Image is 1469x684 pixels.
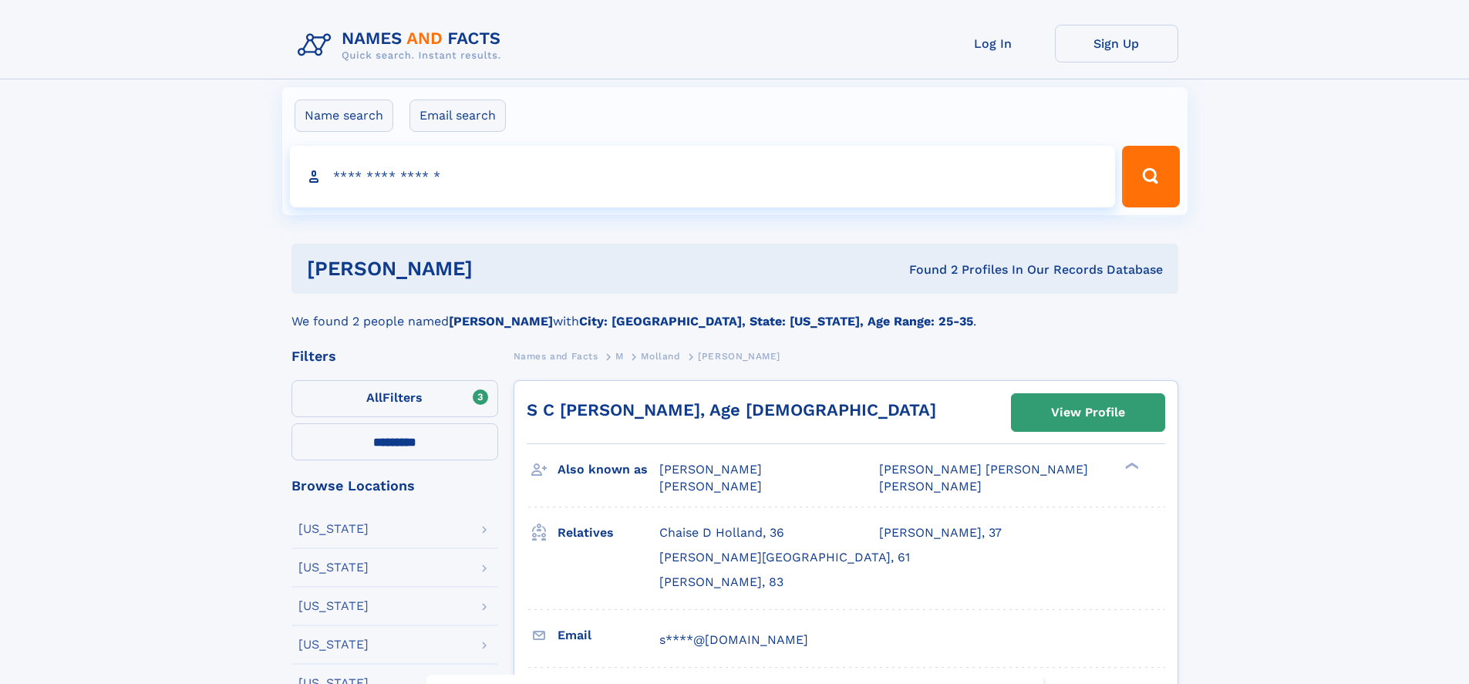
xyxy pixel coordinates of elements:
[641,351,680,362] span: Molland
[298,600,369,612] div: [US_STATE]
[291,294,1178,331] div: We found 2 people named with .
[291,380,498,417] label: Filters
[879,462,1088,477] span: [PERSON_NAME] [PERSON_NAME]
[659,462,762,477] span: [PERSON_NAME]
[290,146,1116,207] input: search input
[409,99,506,132] label: Email search
[659,479,762,494] span: [PERSON_NAME]
[558,520,659,546] h3: Relatives
[659,549,910,566] a: [PERSON_NAME][GEOGRAPHIC_DATA], 61
[366,390,382,405] span: All
[514,346,598,366] a: Names and Facts
[698,351,780,362] span: [PERSON_NAME]
[1051,395,1125,430] div: View Profile
[295,99,393,132] label: Name search
[449,314,553,329] b: [PERSON_NAME]
[527,400,936,419] a: S C [PERSON_NAME], Age [DEMOGRAPHIC_DATA]
[659,574,783,591] a: [PERSON_NAME], 83
[1055,25,1178,62] a: Sign Up
[615,346,624,366] a: M
[641,346,680,366] a: Molland
[298,561,369,574] div: [US_STATE]
[291,349,498,363] div: Filters
[291,25,514,66] img: Logo Names and Facts
[1012,394,1164,431] a: View Profile
[691,261,1163,278] div: Found 2 Profiles In Our Records Database
[879,479,982,494] span: [PERSON_NAME]
[1121,461,1140,471] div: ❯
[879,524,1002,541] a: [PERSON_NAME], 37
[1122,146,1179,207] button: Search Button
[558,622,659,649] h3: Email
[932,25,1055,62] a: Log In
[558,457,659,483] h3: Also known as
[291,479,498,493] div: Browse Locations
[659,524,784,541] a: Chaise D Holland, 36
[298,523,369,535] div: [US_STATE]
[579,314,973,329] b: City: [GEOGRAPHIC_DATA], State: [US_STATE], Age Range: 25-35
[615,351,624,362] span: M
[298,639,369,651] div: [US_STATE]
[307,259,691,278] h1: [PERSON_NAME]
